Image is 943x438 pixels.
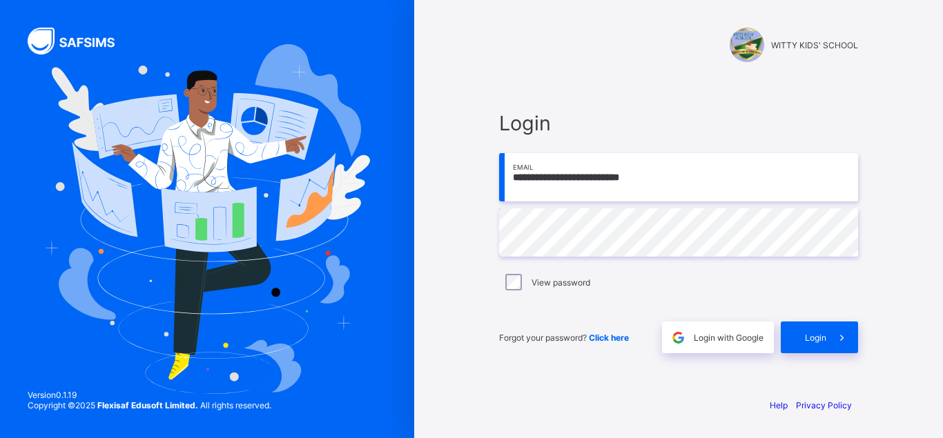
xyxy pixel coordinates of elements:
span: Copyright © 2025 All rights reserved. [28,400,271,410]
span: WITTY KIDS' SCHOOL [771,40,858,50]
span: Forgot your password? [499,332,629,343]
span: Version 0.1.19 [28,390,271,400]
label: View password [532,277,590,288]
img: google.396cfc9801f0270233282035f929180a.svg [670,330,686,346]
img: SAFSIMS Logo [28,28,131,54]
a: Privacy Policy [796,400,852,410]
span: Login with Google [694,332,764,343]
span: Login [805,332,826,343]
img: Hero Image [44,44,370,395]
a: Help [770,400,788,410]
a: Click here [589,332,629,343]
span: Login [499,111,858,135]
strong: Flexisaf Edusoft Limited. [97,400,198,410]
